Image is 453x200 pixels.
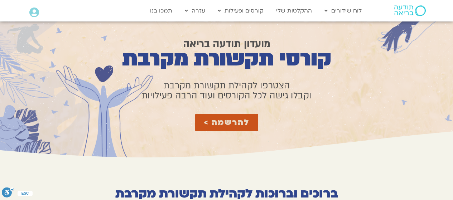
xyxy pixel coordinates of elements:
[59,52,394,66] h1: קורסי תקשורת מקרבת
[273,4,315,18] a: ההקלטות שלי
[181,4,209,18] a: עזרה
[394,5,426,16] img: תודעה בריאה
[321,4,365,18] a: לוח שידורים
[146,4,176,18] a: תמכו בנו
[59,81,394,101] h1: הצטרפו לקהילת תקשורת מקרבת וקבלו גישה לכל הקורסים ועוד הרבה פעילויות
[204,118,250,127] span: להרשמה >
[214,4,267,18] a: קורסים ופעילות
[195,114,258,131] a: להרשמה >
[59,39,394,49] h1: מועדון תודעה בריאה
